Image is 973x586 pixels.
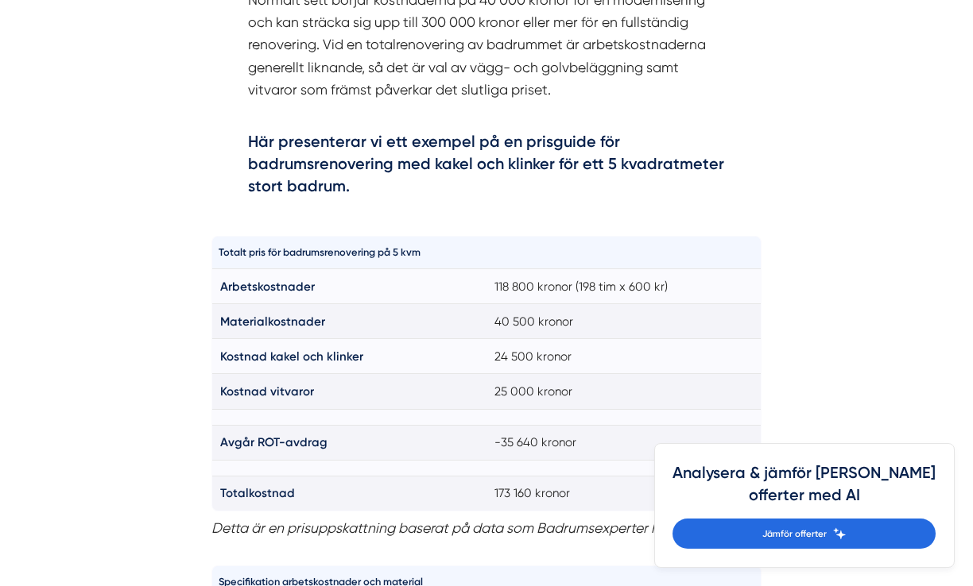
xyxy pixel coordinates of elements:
td: -35 640 kronor [486,425,761,460]
strong: Kostnad kakel och klinker [220,349,363,364]
em: Detta är en prisuppskattning baserat på data som Badrumsexperter har samlat in. [211,520,738,536]
strong: Arbetskostnader [220,280,315,294]
strong: Kostnad vitvaror [220,384,314,399]
td: 24 500 kronor [486,339,761,374]
strong: Totalkostnad [220,486,295,500]
td: 173 160 kronor [486,476,761,511]
h4: Här presenterar vi ett exempel på en prisguide för badrumsrenovering med kakel och klinker för et... [248,131,725,202]
strong: Materialkostnader [220,314,325,329]
td: 40 500 kronor [486,304,761,339]
h4: Analysera & jämför [PERSON_NAME] offerter med AI [673,462,936,519]
span: Jämför offerter [762,526,827,541]
strong: Avgår ROT-avdrag [220,435,328,449]
td: 25 000 kronor [486,374,761,409]
td: 118 800 kronor (198 tim x 600 kr) [486,269,761,304]
a: Jämför offerter [673,519,936,549]
th: Totalt pris för badrumsrenovering på 5 kvm [212,236,486,268]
